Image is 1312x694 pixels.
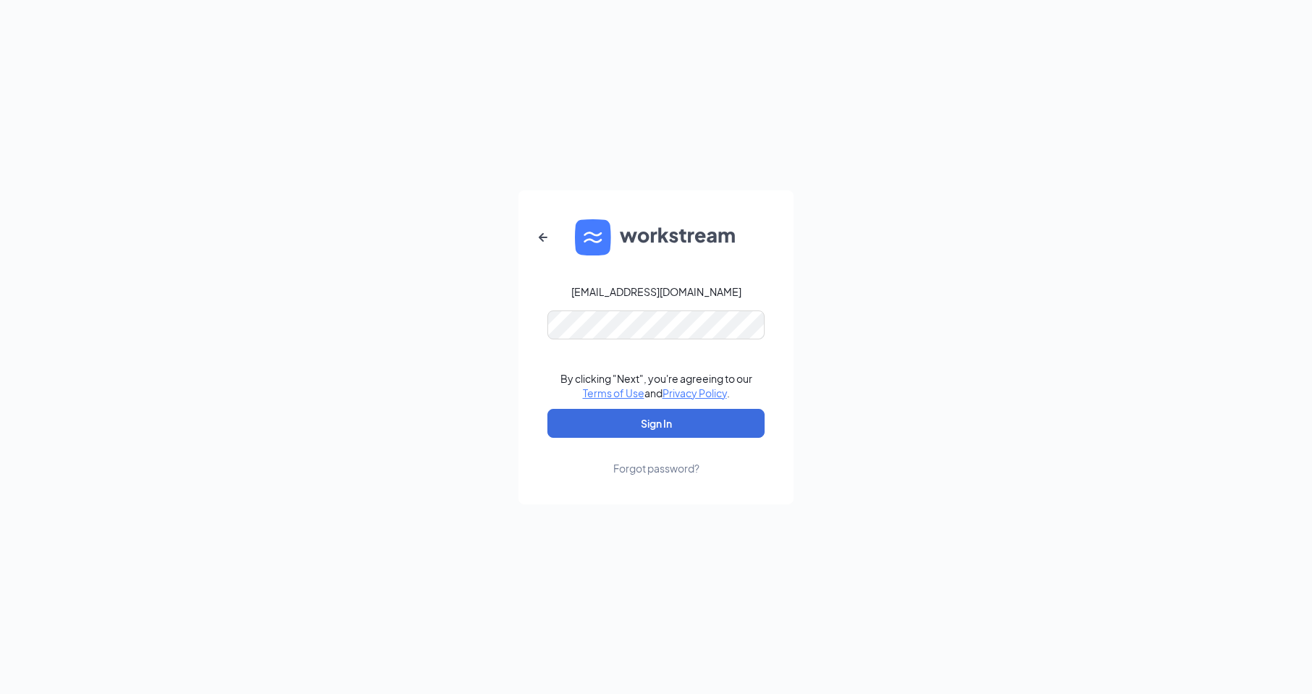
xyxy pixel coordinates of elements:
[571,284,741,299] div: [EMAIL_ADDRESS][DOMAIN_NAME]
[613,461,699,475] div: Forgot password?
[526,220,560,255] button: ArrowLeftNew
[547,409,765,438] button: Sign In
[663,386,727,399] a: Privacy Policy
[613,438,699,475] a: Forgot password?
[560,371,752,400] div: By clicking "Next", you're agreeing to our and .
[575,219,737,255] img: WS logo and Workstream text
[534,229,552,246] svg: ArrowLeftNew
[583,386,644,399] a: Terms of Use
